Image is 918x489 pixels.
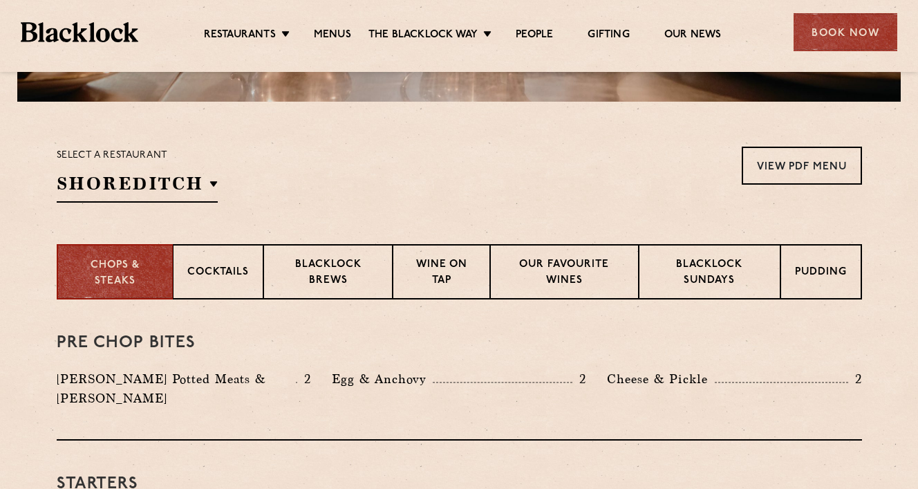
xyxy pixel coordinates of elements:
p: Wine on Tap [407,257,475,290]
p: Blacklock Sundays [653,257,765,290]
a: Gifting [588,28,629,44]
p: Chops & Steaks [72,258,158,289]
p: Select a restaurant [57,147,218,165]
a: View PDF Menu [742,147,862,185]
p: Our favourite wines [505,257,624,290]
img: BL_Textured_Logo-footer-cropped.svg [21,22,138,42]
h2: Shoreditch [57,172,218,203]
p: Pudding [795,265,847,282]
p: 2 [297,370,311,388]
p: 2 [572,370,586,388]
a: People [516,28,553,44]
p: Egg & Anchovy [332,369,433,389]
p: [PERSON_NAME] Potted Meats & [PERSON_NAME] [57,369,296,408]
a: Menus [314,28,351,44]
a: Our News [664,28,722,44]
p: Cheese & Pickle [607,369,715,389]
h3: Pre Chop Bites [57,334,862,352]
p: 2 [848,370,862,388]
p: Cocktails [187,265,249,282]
p: Blacklock Brews [278,257,379,290]
a: Restaurants [204,28,276,44]
div: Book Now [794,13,897,51]
a: The Blacklock Way [368,28,478,44]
